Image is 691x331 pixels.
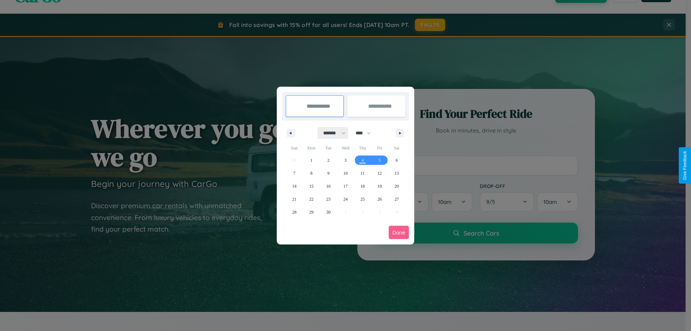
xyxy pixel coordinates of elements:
span: Thu [354,142,371,154]
button: 13 [388,167,405,180]
button: 21 [286,193,303,206]
span: 4 [361,154,363,167]
span: 22 [309,193,313,206]
button: 24 [337,193,354,206]
span: 9 [328,167,330,180]
span: 19 [378,180,382,193]
button: 9 [320,167,337,180]
span: Mon [303,142,320,154]
button: 14 [286,180,303,193]
button: 1 [303,154,320,167]
span: 27 [394,193,399,206]
button: Done [389,226,409,239]
span: 7 [293,167,295,180]
button: 3 [337,154,354,167]
span: 14 [292,180,297,193]
button: 25 [354,193,371,206]
span: 18 [360,180,365,193]
span: Wed [337,142,354,154]
span: 24 [343,193,348,206]
button: 8 [303,167,320,180]
span: 6 [396,154,398,167]
span: 29 [309,206,313,219]
span: 17 [343,180,348,193]
button: 28 [286,206,303,219]
span: 3 [344,154,347,167]
span: 10 [343,167,348,180]
span: Fri [371,142,388,154]
button: 11 [354,167,371,180]
button: 26 [371,193,388,206]
button: 29 [303,206,320,219]
button: 30 [320,206,337,219]
div: Give Feedback [682,151,687,180]
span: 26 [378,193,382,206]
span: 8 [310,167,312,180]
button: 7 [286,167,303,180]
button: 19 [371,180,388,193]
span: 25 [360,193,365,206]
button: 15 [303,180,320,193]
button: 18 [354,180,371,193]
span: 2 [328,154,330,167]
span: 20 [394,180,399,193]
button: 16 [320,180,337,193]
button: 12 [371,167,388,180]
span: 28 [292,206,297,219]
span: 5 [379,154,381,167]
span: Sun [286,142,303,154]
span: 12 [378,167,382,180]
button: 23 [320,193,337,206]
span: 21 [292,193,297,206]
button: 27 [388,193,405,206]
span: 15 [309,180,313,193]
span: 11 [361,167,365,180]
button: 4 [354,154,371,167]
span: 1 [310,154,312,167]
button: 2 [320,154,337,167]
span: 16 [326,180,331,193]
span: 23 [326,193,331,206]
button: 6 [388,154,405,167]
span: 13 [394,167,399,180]
span: 30 [326,206,331,219]
button: 10 [337,167,354,180]
span: Tue [320,142,337,154]
button: 22 [303,193,320,206]
button: 5 [371,154,388,167]
button: 17 [337,180,354,193]
span: Sat [388,142,405,154]
button: 20 [388,180,405,193]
